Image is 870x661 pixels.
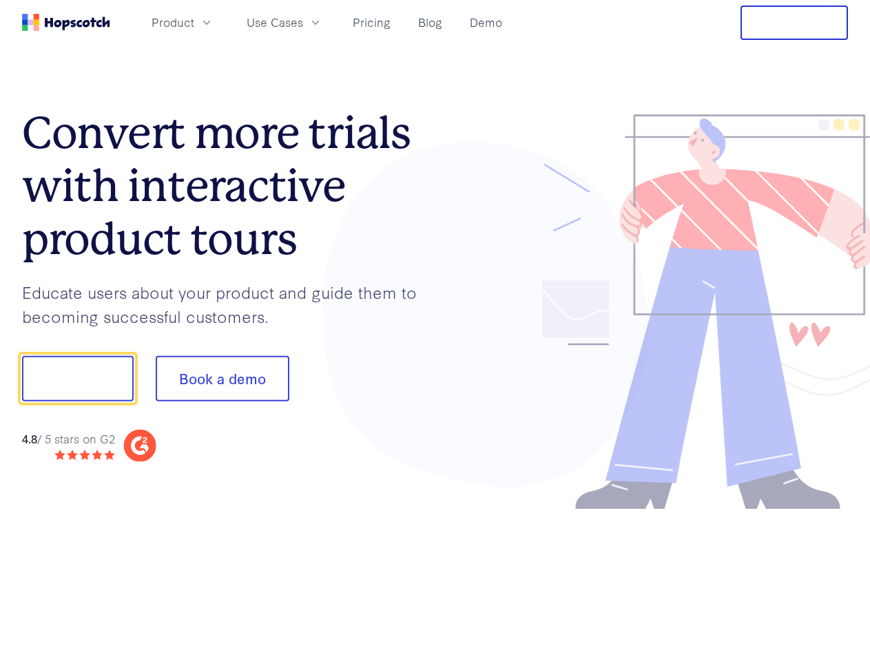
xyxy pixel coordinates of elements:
[22,430,115,447] div: / 5 stars on G2
[464,11,508,34] a: Demo
[143,11,222,34] button: Product
[347,11,396,34] a: Pricing
[152,14,194,31] span: Product
[740,6,848,40] button: Free Trial
[22,356,134,401] button: Show me!
[156,356,289,401] button: Book a demo
[22,430,37,445] strong: 4.8
[247,14,303,31] span: Use Cases
[22,14,110,31] a: Home
[413,11,448,34] a: Blog
[238,11,331,34] button: Use Cases
[22,280,435,328] p: Educate users about your product and guide them to becoming successful customers.
[22,107,435,265] h1: Convert more trials with interactive product tours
